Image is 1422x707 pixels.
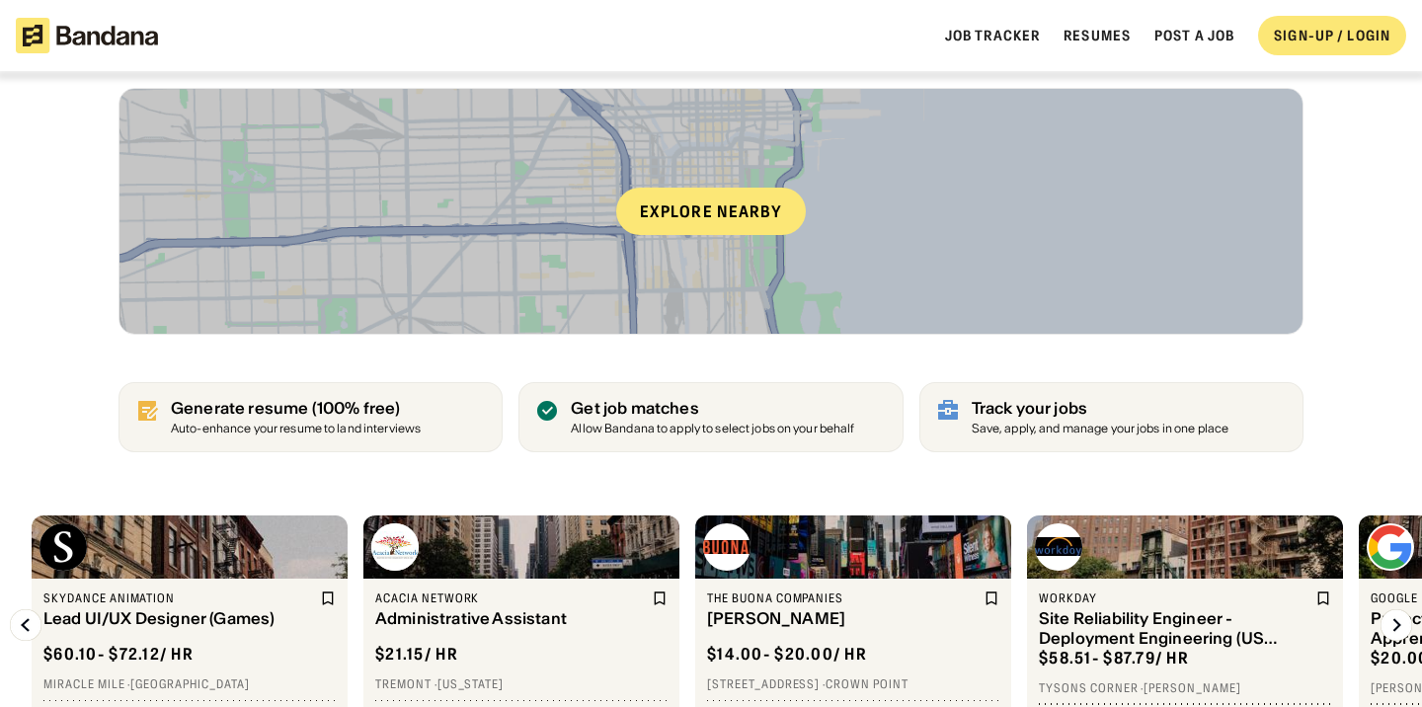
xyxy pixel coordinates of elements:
[1064,27,1131,44] a: Resumes
[1274,27,1390,44] div: SIGN-UP / LOGIN
[43,676,336,692] div: Miracle Mile · [GEOGRAPHIC_DATA]
[16,18,158,53] img: Bandana logotype
[375,590,648,606] div: Acacia Network
[707,590,980,606] div: The Buona Companies
[1039,590,1311,606] div: Workday
[972,399,1229,418] div: Track your jobs
[39,523,87,571] img: Skydance Animation logo
[375,676,668,692] div: Tremont · [US_STATE]
[703,523,750,571] img: The Buona Companies logo
[571,399,854,418] div: Get job matches
[118,382,503,452] a: Generate resume (100% free)Auto-enhance your resume to land interviews
[707,676,999,692] div: [STREET_ADDRESS] · Crown Point
[119,89,1303,334] a: Explore nearby
[945,27,1040,44] a: Job Tracker
[43,609,316,628] div: Lead UI/UX Designer (Games)
[972,423,1229,435] div: Save, apply, and manage your jobs in one place
[616,188,806,235] div: Explore nearby
[312,398,401,418] span: (100% free)
[43,644,194,665] div: $ 60.10 - $72.12 / hr
[919,382,1303,452] a: Track your jobs Save, apply, and manage your jobs in one place
[518,382,903,452] a: Get job matches Allow Bandana to apply to select jobs on your behalf
[1381,609,1412,641] img: Right Arrow
[1039,680,1331,696] div: Tysons Corner · [PERSON_NAME]
[707,609,980,628] div: [PERSON_NAME]
[1154,27,1234,44] a: Post a job
[10,609,41,641] img: Left Arrow
[375,609,648,628] div: Administrative Assistant
[371,523,419,571] img: Acacia Network logo
[171,399,421,418] div: Generate resume
[1367,523,1414,571] img: Google logo
[1039,648,1189,668] div: $ 58.51 - $87.79 / hr
[1035,523,1082,571] img: Workday logo
[1039,609,1311,647] div: Site Reliability Engineer - Deployment Engineering (US Federal)
[571,423,854,435] div: Allow Bandana to apply to select jobs on your behalf
[43,590,316,606] div: Skydance Animation
[375,644,458,665] div: $ 21.15 / hr
[171,423,421,435] div: Auto-enhance your resume to land interviews
[707,644,867,665] div: $ 14.00 - $20.00 / hr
